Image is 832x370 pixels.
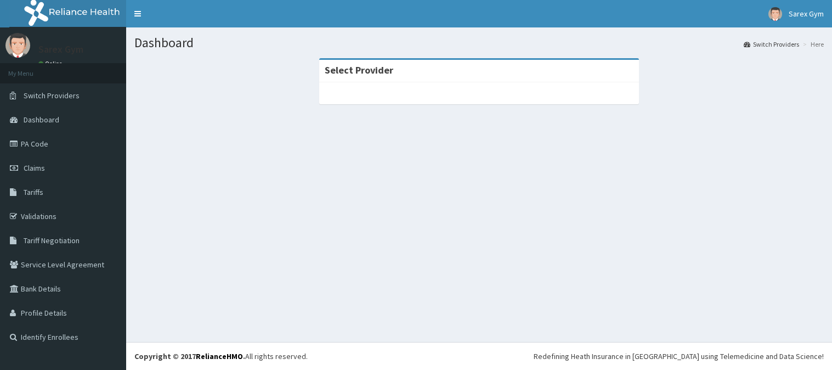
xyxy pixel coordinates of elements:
[789,9,824,19] span: Sarex Gym
[325,64,393,76] strong: Select Provider
[24,187,43,197] span: Tariffs
[24,91,80,100] span: Switch Providers
[38,44,83,54] p: Sarex Gym
[800,40,824,49] li: Here
[24,115,59,125] span: Dashboard
[134,351,245,361] strong: Copyright © 2017 .
[24,236,80,245] span: Tariff Negotiation
[5,33,30,58] img: User Image
[126,342,832,370] footer: All rights reserved.
[134,36,824,50] h1: Dashboard
[534,351,824,362] div: Redefining Heath Insurance in [GEOGRAPHIC_DATA] using Telemedicine and Data Science!
[196,351,243,361] a: RelianceHMO
[24,163,45,173] span: Claims
[38,60,65,68] a: Online
[744,40,799,49] a: Switch Providers
[768,7,782,21] img: User Image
